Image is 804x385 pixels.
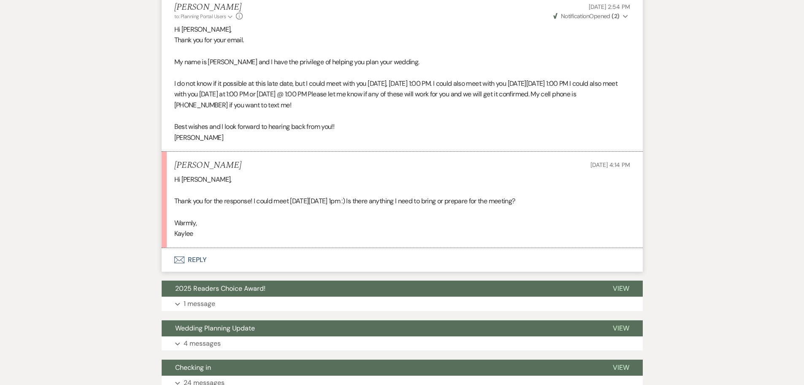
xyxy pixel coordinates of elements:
span: [DATE] 4:14 PM [590,161,630,169]
span: [DATE] 2:54 PM [589,3,630,11]
button: View [599,320,643,336]
button: 1 message [162,297,643,311]
span: View [613,324,629,333]
button: to: Planning Portal Users [174,13,234,20]
p: Hi [PERSON_NAME], [174,174,630,185]
span: View [613,363,629,372]
button: Reply [162,248,643,272]
button: 4 messages [162,336,643,351]
span: Opened [553,12,620,20]
p: 1 message [184,298,215,309]
p: 4 messages [184,338,221,349]
p: Kaylee [174,228,630,239]
button: View [599,281,643,297]
span: Wedding Planning Update [175,324,255,333]
p: Best wishes and I look forward to hearing back from you!! [174,121,630,132]
button: 2025 Readers Choice Award! [162,281,599,297]
button: Wedding Planning Update [162,320,599,336]
p: Thank you for your email. [174,35,630,46]
h5: [PERSON_NAME] [174,2,243,13]
strong: ( 2 ) [612,12,619,20]
span: 2025 Readers Choice Award! [175,284,265,293]
button: Checking in [162,360,599,376]
h5: [PERSON_NAME] [174,160,241,171]
p: Hi [PERSON_NAME], [174,24,630,35]
p: [PERSON_NAME] [174,132,630,143]
button: View [599,360,643,376]
p: I do not know if it possible at this late date, but I could meet with you [DATE], [DATE] 1:00 PM.... [174,78,630,111]
span: Checking in [175,363,211,372]
span: View [613,284,629,293]
p: Thank you for the response! I could meet [DATE][DATE] 1pm :) Is there anything I need to bring or... [174,196,630,207]
span: Notification [561,12,589,20]
p: My name is [PERSON_NAME] and I have the privilege of helping you plan your wedding. [174,57,630,68]
span: to: Planning Portal Users [174,13,226,20]
p: Warmly, [174,218,630,229]
button: NotificationOpened (2) [552,12,630,21]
